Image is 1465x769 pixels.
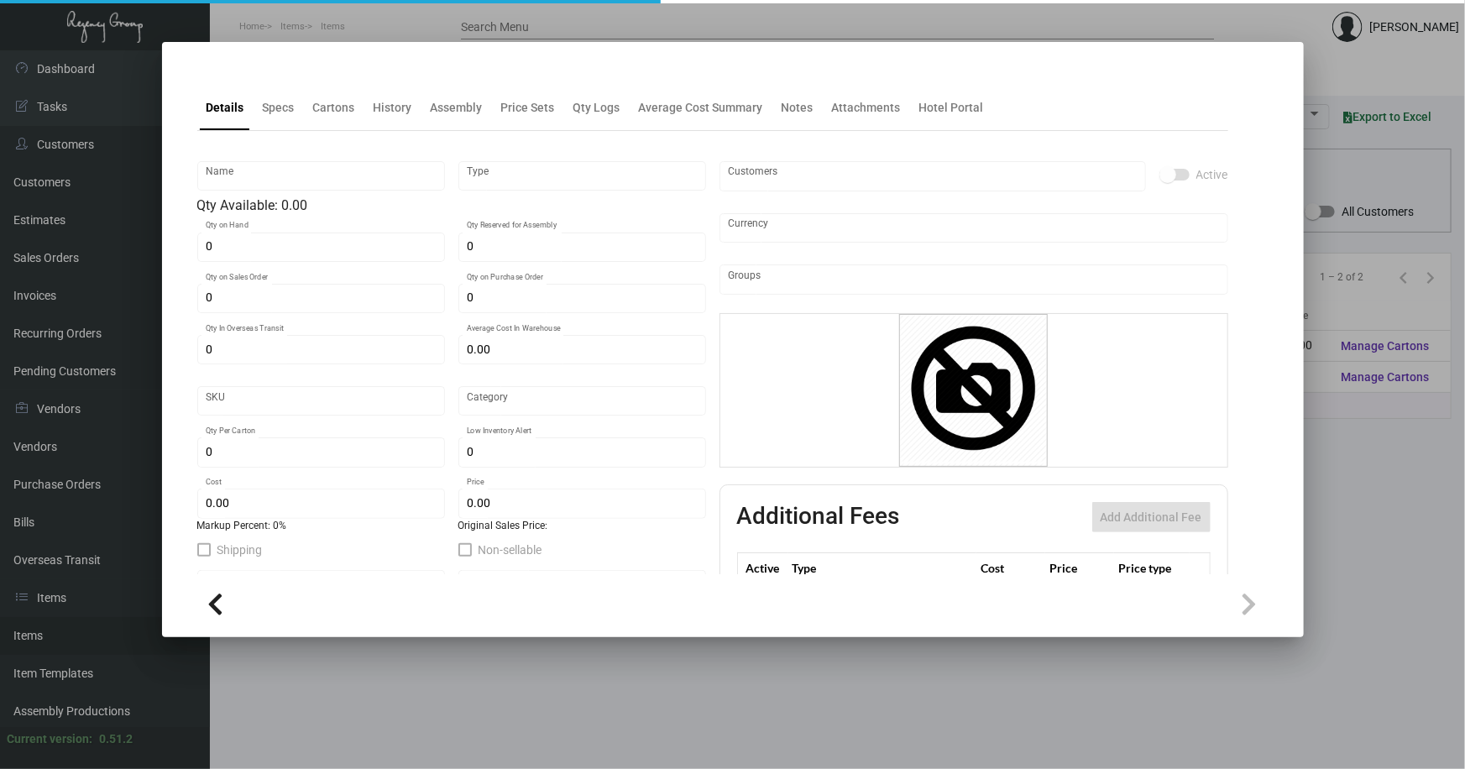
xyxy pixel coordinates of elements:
[99,730,133,748] div: 0.51.2
[728,273,1219,286] input: Add new..
[1114,553,1190,583] th: Price type
[431,99,483,117] div: Assembly
[374,99,412,117] div: History
[313,99,355,117] div: Cartons
[788,553,976,583] th: Type
[639,99,763,117] div: Average Cost Summary
[263,99,295,117] div: Specs
[7,730,92,748] div: Current version:
[728,170,1137,183] input: Add new..
[501,99,555,117] div: Price Sets
[1101,510,1202,524] span: Add Additional Fee
[573,99,620,117] div: Qty Logs
[479,540,542,560] span: Non-sellable
[217,540,263,560] span: Shipping
[832,99,901,117] div: Attachments
[207,99,244,117] div: Details
[919,99,984,117] div: Hotel Portal
[737,502,900,532] h2: Additional Fees
[1045,553,1114,583] th: Price
[976,553,1045,583] th: Cost
[1196,165,1228,185] span: Active
[1092,502,1211,532] button: Add Additional Fee
[197,196,706,216] div: Qty Available: 0.00
[737,553,788,583] th: Active
[782,99,814,117] div: Notes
